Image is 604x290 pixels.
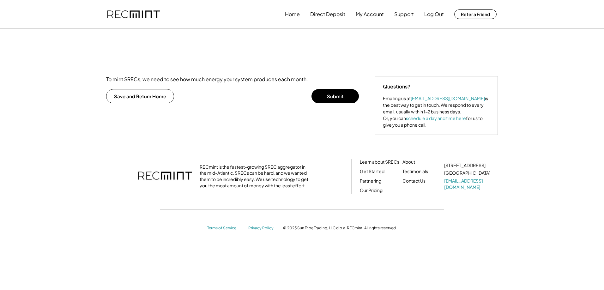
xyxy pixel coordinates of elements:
[311,89,359,103] button: Submit
[394,8,414,21] button: Support
[454,9,497,19] button: Refer a Friend
[283,226,397,231] div: © 2025 Sun Tribe Trading, LLC d.b.a. RECmint. All rights reserved.
[285,8,300,21] button: Home
[411,95,485,101] a: [EMAIL_ADDRESS][DOMAIN_NAME]
[360,187,383,194] a: Our Pricing
[356,8,384,21] button: My Account
[207,226,242,231] a: Terms of Service
[402,178,426,184] a: Contact Us
[444,178,492,190] a: [EMAIL_ADDRESS][DOMAIN_NAME]
[106,76,308,83] div: To mint SRECs, we need to see how much energy your system produces each month.
[107,10,160,18] img: recmint-logotype%403x.png
[406,115,466,121] a: schedule a day and time here
[424,8,444,21] button: Log Out
[200,164,312,189] div: RECmint is the fastest-growing SREC aggregator in the mid-Atlantic. SRECs can be hard, and we wan...
[310,8,345,21] button: Direct Deposit
[383,83,410,90] div: Questions?
[360,178,381,184] a: Partnering
[444,170,490,176] div: [GEOGRAPHIC_DATA]
[360,159,399,165] a: Learn about SRECs
[106,89,174,103] button: Save and Return Home
[138,165,192,187] img: recmint-logotype%403x.png
[383,95,490,128] div: Emailing us at is the best way to get in touch. We respond to every email, usually within 1-2 bus...
[360,168,384,175] a: Get Started
[402,168,428,175] a: Testimonials
[248,226,277,231] a: Privacy Policy
[402,159,415,165] a: About
[444,162,486,169] div: [STREET_ADDRESS]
